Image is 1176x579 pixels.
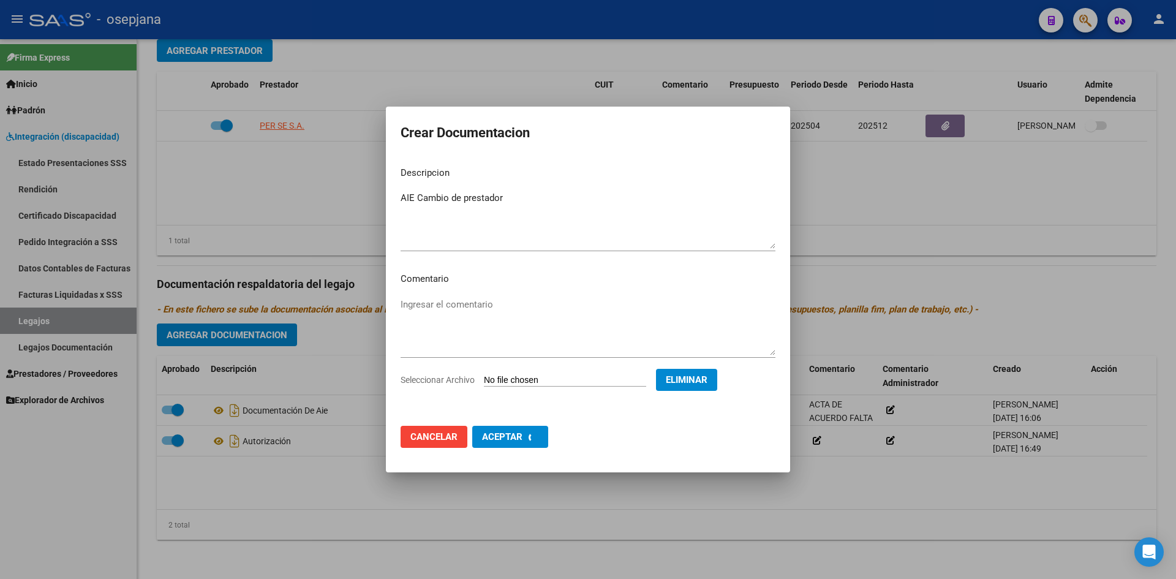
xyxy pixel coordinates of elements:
[482,431,522,442] span: Aceptar
[472,426,548,448] button: Aceptar
[401,272,775,286] p: Comentario
[666,374,707,385] span: Eliminar
[656,369,717,391] button: Eliminar
[401,121,775,145] h2: Crear Documentacion
[410,431,458,442] span: Cancelar
[401,375,475,385] span: Seleccionar Archivo
[401,166,775,180] p: Descripcion
[401,426,467,448] button: Cancelar
[1134,537,1164,567] div: Open Intercom Messenger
